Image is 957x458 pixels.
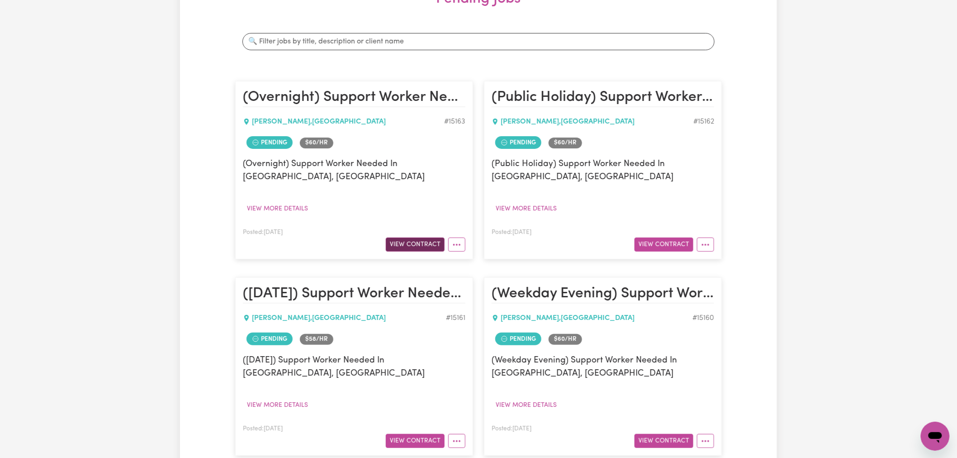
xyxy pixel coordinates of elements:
[492,398,561,412] button: View more details
[243,354,465,381] p: ([DATE]) Support Worker Needed In [GEOGRAPHIC_DATA], [GEOGRAPHIC_DATA]
[492,202,561,216] button: View more details
[492,426,531,432] span: Posted: [DATE]
[492,354,714,381] p: (Weekday Evening) Support Worker Needed In [GEOGRAPHIC_DATA], [GEOGRAPHIC_DATA]
[386,238,445,252] button: View Contract
[635,238,693,252] button: View Contract
[386,434,445,448] button: View Contract
[246,333,293,345] span: Job contract pending review by care worker
[243,229,283,235] span: Posted: [DATE]
[243,313,446,324] div: [PERSON_NAME] , [GEOGRAPHIC_DATA]
[242,33,715,50] input: 🔍 Filter jobs by title, description or client name
[492,229,531,235] span: Posted: [DATE]
[243,116,444,127] div: [PERSON_NAME] , [GEOGRAPHIC_DATA]
[446,313,465,324] div: Job ID #15161
[492,89,714,107] h2: (Public Holiday) Support Worker Needed In Singleton, WA
[921,422,950,451] iframe: Button to launch messaging window
[243,202,312,216] button: View more details
[448,434,465,448] button: More options
[697,238,714,252] button: More options
[243,158,465,184] p: (Overnight) Support Worker Needed In [GEOGRAPHIC_DATA], [GEOGRAPHIC_DATA]
[492,158,714,184] p: (Public Holiday) Support Worker Needed In [GEOGRAPHIC_DATA], [GEOGRAPHIC_DATA]
[692,313,714,324] div: Job ID #15160
[243,398,312,412] button: View more details
[444,116,465,127] div: Job ID #15163
[549,138,582,148] span: Job rate per hour
[246,136,293,149] span: Job contract pending review by care worker
[492,116,693,127] div: [PERSON_NAME] , [GEOGRAPHIC_DATA]
[492,285,714,303] h2: (Weekday Evening) Support Worker Needed In Singleton, WA
[300,138,333,148] span: Job rate per hour
[549,334,582,345] span: Job rate per hour
[448,238,465,252] button: More options
[243,89,465,107] h2: (Overnight) Support Worker Needed In Singleton, WA
[492,313,692,324] div: [PERSON_NAME] , [GEOGRAPHIC_DATA]
[693,116,714,127] div: Job ID #15162
[495,136,541,149] span: Job contract pending review by care worker
[243,426,283,432] span: Posted: [DATE]
[697,434,714,448] button: More options
[243,285,465,303] h2: (Sunday) Support Worker Needed In Singleton, WA
[635,434,693,448] button: View Contract
[300,334,333,345] span: Job rate per hour
[495,333,541,345] span: Job contract pending review by care worker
